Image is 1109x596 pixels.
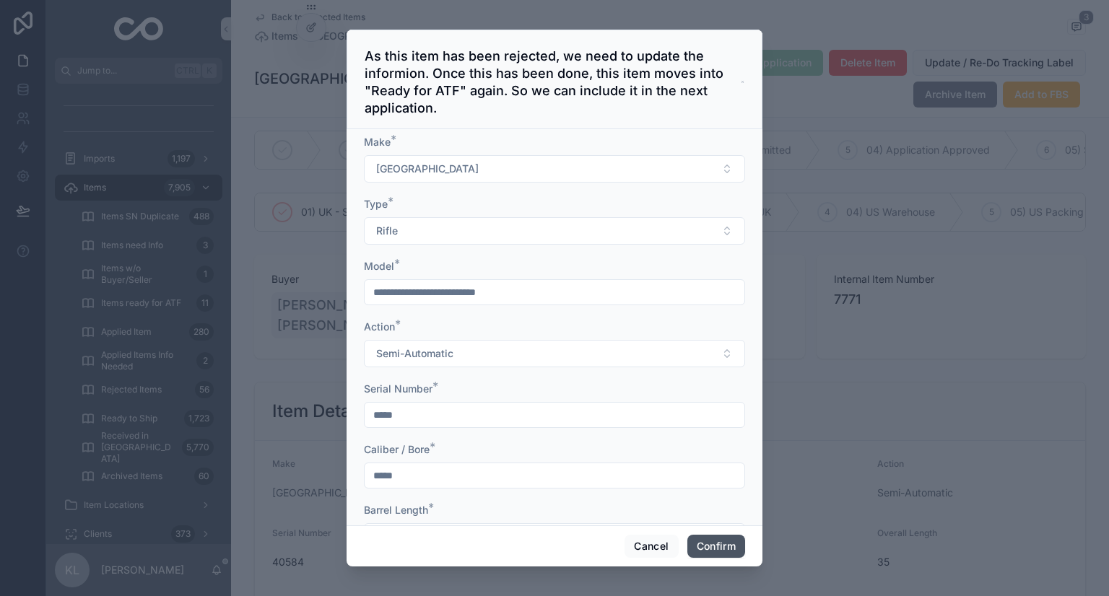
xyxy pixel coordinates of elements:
[364,340,745,367] button: Select Button
[364,198,388,210] span: Type
[364,443,430,455] span: Caliber / Bore
[687,535,745,558] button: Confirm
[364,504,428,516] span: Barrel Length
[365,48,741,117] h3: As this item has been rejected, we need to update the informion. Once this has been done, this it...
[364,382,432,395] span: Serial Number
[364,136,391,148] span: Make
[376,224,398,238] span: Rifle
[376,346,453,361] span: Semi-Automatic
[364,320,395,333] span: Action
[376,162,479,176] span: [GEOGRAPHIC_DATA]
[625,535,678,558] button: Cancel
[364,217,745,245] button: Select Button
[364,155,745,183] button: Select Button
[364,260,394,272] span: Model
